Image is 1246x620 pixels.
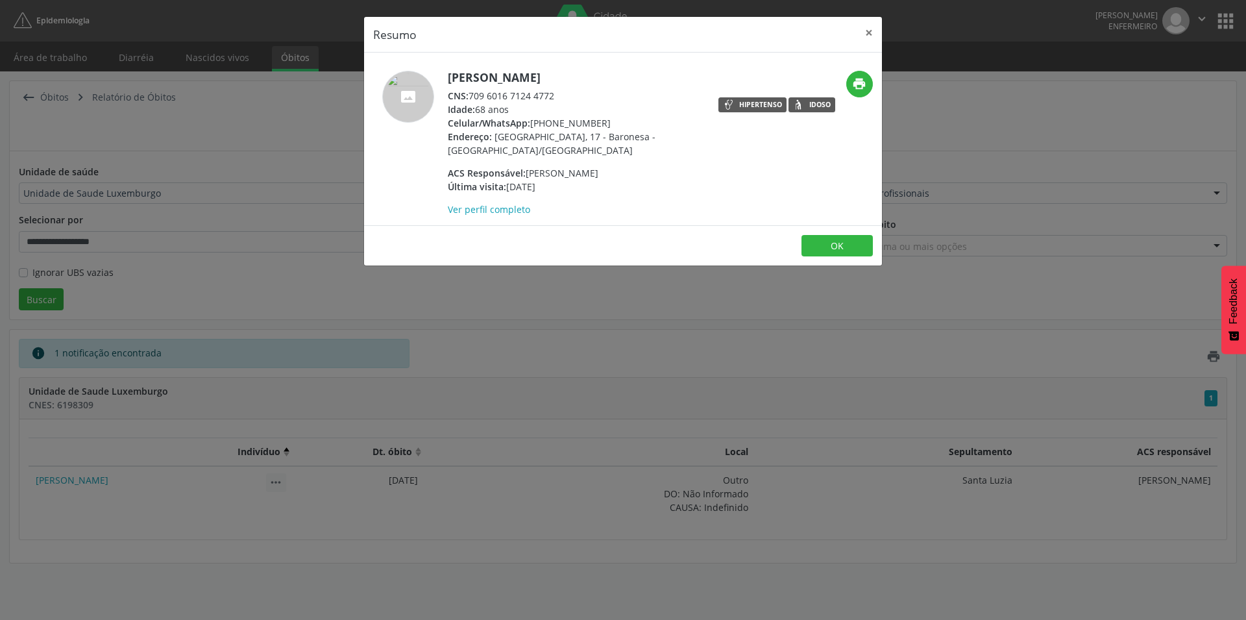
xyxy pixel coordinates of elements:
[856,17,882,49] button: Close
[382,71,434,123] img: workspace
[448,130,655,156] span: [GEOGRAPHIC_DATA], 17 - Baronesa - [GEOGRAPHIC_DATA]/[GEOGRAPHIC_DATA]
[448,71,700,84] h5: [PERSON_NAME]
[448,167,526,179] span: ACS Responsável:
[801,235,873,257] button: OK
[448,89,700,103] div: 709 6016 7124 4772
[448,90,469,102] span: CNS:
[809,101,831,108] div: Idoso
[448,180,506,193] span: Última visita:
[739,101,782,108] div: Hipertenso
[448,180,700,193] div: [DATE]
[852,77,866,91] i: print
[448,130,492,143] span: Endereço:
[1221,266,1246,354] button: Feedback - Mostrar pesquisa
[1228,279,1240,324] span: Feedback
[448,103,475,116] span: Idade:
[448,103,700,116] div: 68 anos
[448,116,700,130] div: [PHONE_NUMBER]
[448,166,700,180] div: [PERSON_NAME]
[448,203,530,216] a: Ver perfil completo
[373,26,417,43] h5: Resumo
[846,71,873,97] button: print
[448,117,530,129] span: Celular/WhatsApp:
